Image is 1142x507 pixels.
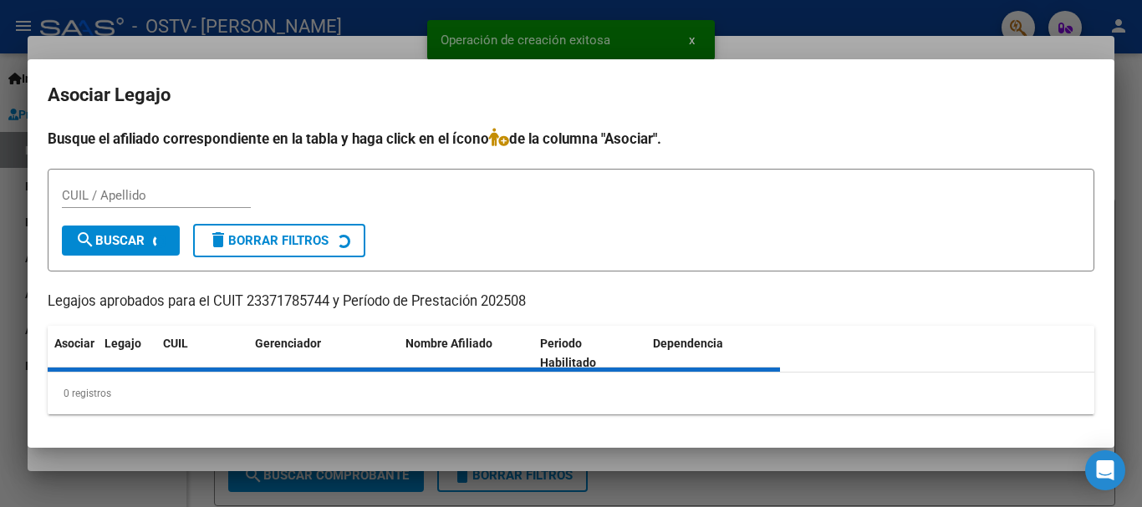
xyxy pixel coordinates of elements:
button: Borrar Filtros [193,224,365,257]
span: Legajo [105,337,141,350]
button: Buscar [62,226,180,256]
span: Nombre Afiliado [405,337,492,350]
h4: Busque el afiliado correspondiente en la tabla y haga click en el ícono de la columna "Asociar". [48,128,1094,150]
datatable-header-cell: Nombre Afiliado [399,326,533,381]
mat-icon: delete [208,230,228,250]
span: Borrar Filtros [208,233,329,248]
datatable-header-cell: CUIL [156,326,248,381]
datatable-header-cell: Periodo Habilitado [533,326,646,381]
datatable-header-cell: Gerenciador [248,326,399,381]
span: Dependencia [653,337,723,350]
datatable-header-cell: Dependencia [646,326,781,381]
h2: Asociar Legajo [48,79,1094,111]
span: Asociar [54,337,94,350]
p: Legajos aprobados para el CUIT 23371785744 y Período de Prestación 202508 [48,292,1094,312]
div: 0 registros [48,373,1094,414]
datatable-header-cell: Legajo [98,326,156,381]
span: Periodo Habilitado [540,337,596,369]
span: Gerenciador [255,337,321,350]
div: Open Intercom Messenger [1085,450,1125,490]
span: CUIL [163,337,188,350]
datatable-header-cell: Asociar [48,326,98,381]
mat-icon: search [75,230,95,250]
span: Buscar [75,233,145,248]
